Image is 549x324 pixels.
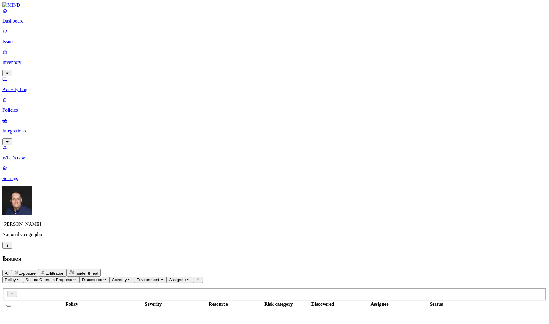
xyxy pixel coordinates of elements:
[2,87,547,92] p: Activity Log
[2,255,547,263] h2: Issues
[2,107,547,113] p: Policies
[2,165,547,181] a: Settings
[112,277,127,282] span: Severity
[2,39,547,44] p: Issues
[348,301,412,307] div: Assignee
[2,2,20,8] img: MIND
[2,2,547,8] a: MIND
[413,301,460,307] div: Status
[2,221,547,227] p: [PERSON_NAME]
[2,49,547,75] a: Inventory
[130,301,177,307] div: Severity
[2,60,547,65] p: Inventory
[16,301,128,307] div: Policy
[5,271,9,276] span: All
[2,18,547,24] p: Dashboard
[299,301,346,307] div: Discovered
[26,277,72,282] span: Status: Open, In Progress
[5,277,16,282] span: Policy
[2,176,547,181] p: Settings
[45,271,64,276] span: Exfiltration
[178,301,258,307] div: Resource
[2,29,547,44] a: Issues
[2,118,547,144] a: Integrations
[259,301,298,307] div: Risk category
[19,271,36,276] span: Exposure
[2,186,32,215] img: Mark DeCarlo
[2,155,547,161] p: What's new
[75,271,98,276] span: Insider threat
[2,76,547,92] a: Activity Log
[6,305,11,307] button: Select all
[2,8,547,24] a: Dashboard
[137,277,159,282] span: Environment
[169,277,186,282] span: Assignee
[82,277,102,282] span: Discovered
[2,232,547,237] p: National Geographic
[2,128,547,134] p: Integrations
[2,97,547,113] a: Policies
[2,145,547,161] a: What's new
